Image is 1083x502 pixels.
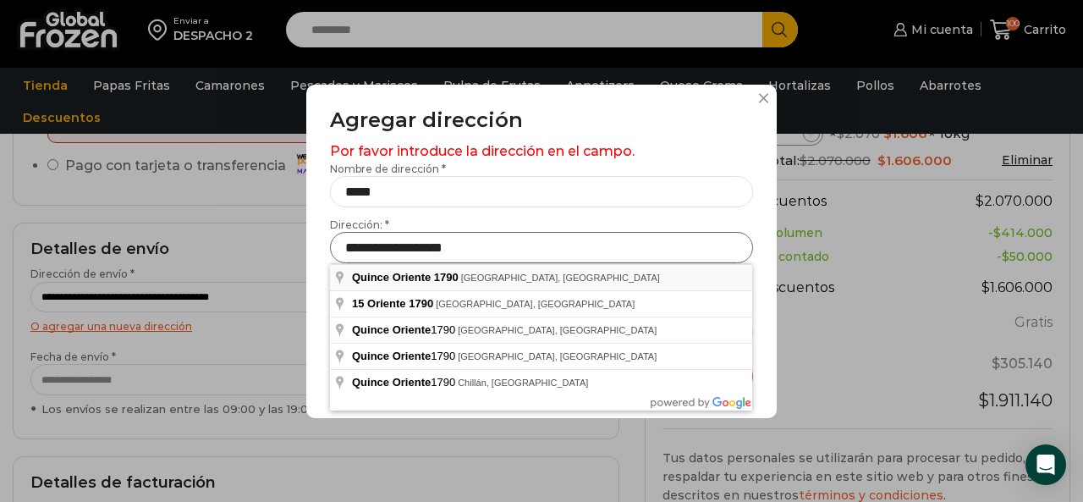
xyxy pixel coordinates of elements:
[352,350,431,362] span: Quince Oriente
[352,323,458,336] span: 1790
[330,218,753,263] label: Dirección: *
[461,273,660,283] span: [GEOGRAPHIC_DATA], [GEOGRAPHIC_DATA]
[330,108,753,133] h3: Agregar dirección
[352,297,433,310] span: 15 Oriente 1790
[352,271,431,284] span: Quince Oriente
[330,232,753,263] input: Dirección: *
[352,376,431,389] span: Quince Oriente
[330,176,753,207] input: Nombre de dirección *
[434,271,459,284] span: 1790
[458,351,657,361] span: [GEOGRAPHIC_DATA], [GEOGRAPHIC_DATA]
[1025,444,1066,485] div: Open Intercom Messenger
[458,325,657,335] span: [GEOGRAPHIC_DATA], [GEOGRAPHIC_DATA]
[330,162,753,207] label: Nombre de dirección *
[436,299,635,309] span: [GEOGRAPHIC_DATA], [GEOGRAPHIC_DATA]
[352,376,458,389] span: 1790
[458,378,588,388] span: Chillán, [GEOGRAPHIC_DATA]
[352,350,458,362] span: 1790
[352,323,431,336] span: Quince Oriente
[330,142,753,162] div: Por favor introduce la dirección en el campo.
